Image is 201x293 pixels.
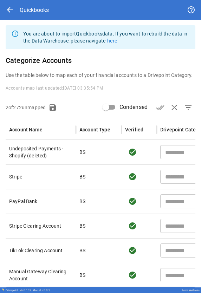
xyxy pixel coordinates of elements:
p: Manual Gateway Clearing Account [9,268,72,282]
div: Account Type [79,127,110,132]
p: Stripe [9,173,72,180]
div: Love Wellness [182,289,200,292]
span: v 5.0.2 [42,289,50,292]
span: filter_list [184,103,193,112]
div: Account Name [9,127,43,132]
span: v 6.0.109 [20,289,31,292]
button: Show Unmapped Accounts Only [181,100,195,115]
span: done_all [156,103,164,112]
button: AI Auto-Map Accounts [167,100,181,115]
p: BS [79,198,85,205]
button: Verify Accounts [153,100,167,115]
div: Drivepoint [6,289,31,292]
span: Condensed [119,103,148,111]
span: arrow_back [6,6,14,14]
div: Verified [125,127,143,132]
p: Stripe Clearing Account [9,222,72,229]
p: PayPal Bank [9,198,72,205]
div: Quickbooks [20,7,49,13]
img: Drivepoint [1,288,4,291]
p: Use the table below to map each of your financial accounts to a Drivepoint Category. [6,72,195,79]
p: BS [79,247,85,254]
a: here [107,38,117,44]
p: BS [79,222,85,229]
div: Model [33,289,50,292]
p: BS [79,173,85,180]
p: BS [79,272,85,279]
p: 2 of 272 unmapped [6,104,46,111]
span: Accounts map last updated: [DATE] 03:35:54 PM [6,86,103,91]
p: BS [79,149,85,156]
div: You are about to import Quickbooks data. If you want to rebuild the data in the Data Warehouse, p... [23,27,190,47]
p: TikTok Clearing Account [9,247,72,254]
span: shuffle [170,103,179,112]
p: Undeposited Payments - Shopify (deleted) [9,145,72,159]
h6: Categorize Accounts [6,55,195,66]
